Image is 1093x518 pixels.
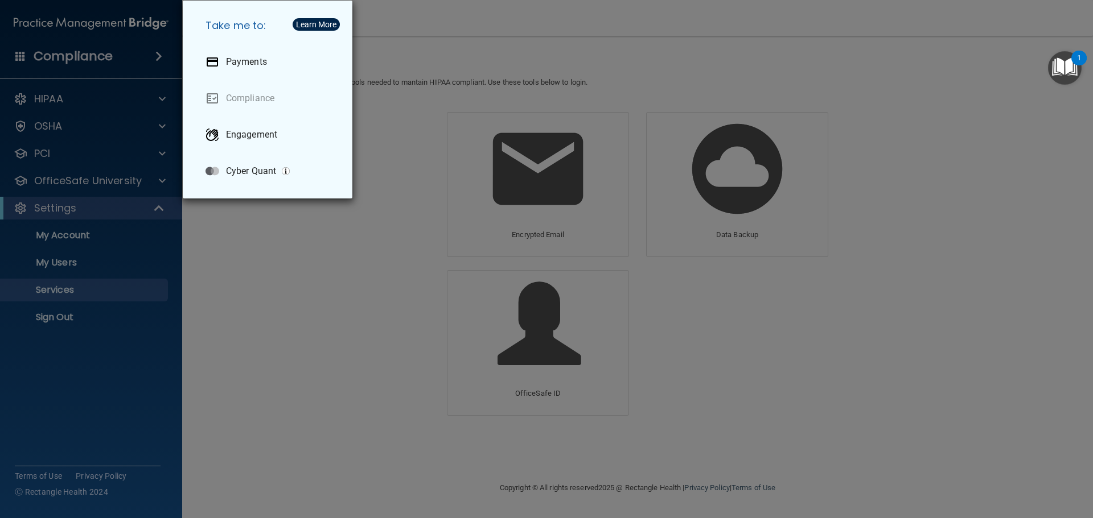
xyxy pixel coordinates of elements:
p: Cyber Quant [226,165,276,177]
button: Open Resource Center, 1 new notification [1048,51,1082,85]
a: Cyber Quant [196,155,343,187]
a: Payments [196,46,343,78]
button: Learn More [293,18,340,31]
div: Learn More [296,20,336,28]
h5: Take me to: [196,10,343,42]
a: Engagement [196,119,343,151]
p: Payments [226,56,267,68]
a: Compliance [196,82,343,114]
p: Engagement [226,129,277,140]
div: 1 [1077,58,1081,73]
